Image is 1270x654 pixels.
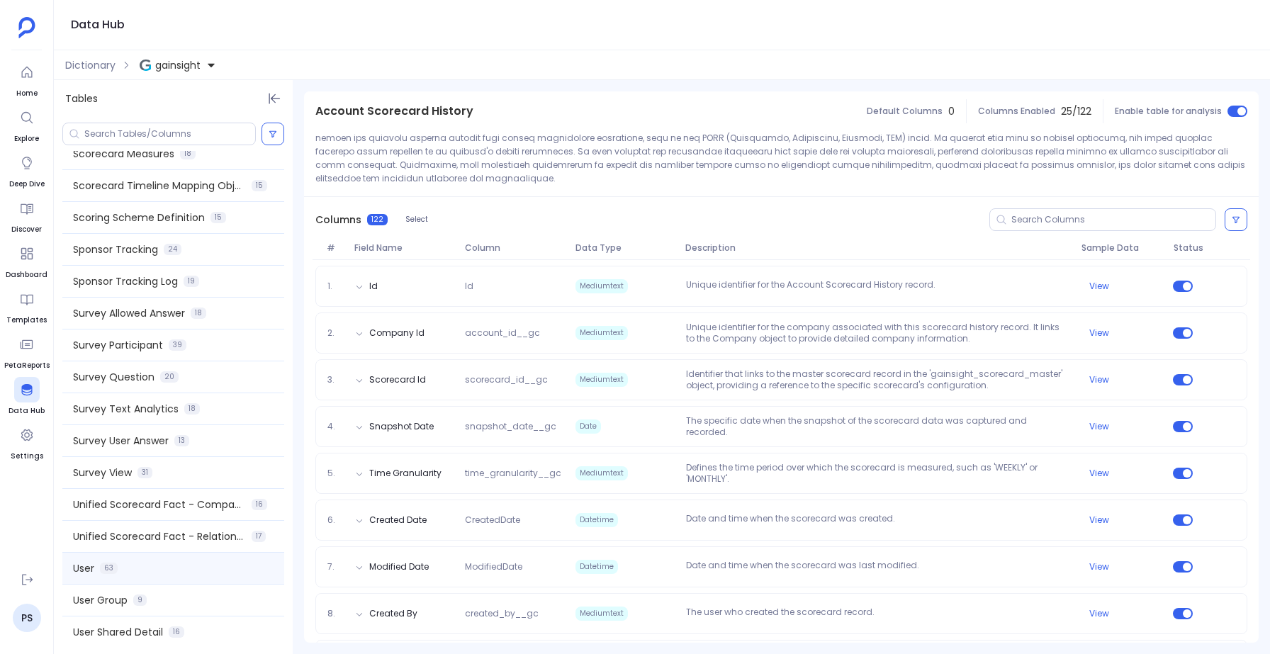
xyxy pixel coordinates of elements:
span: 19 [184,276,199,287]
span: Scorecard Measures [73,147,174,161]
span: 0 [948,104,955,118]
span: Survey Participant [73,338,163,352]
span: Data Type [570,242,680,254]
button: Hide Tables [264,89,284,108]
p: Unique identifier for the Account Scorecard History record. [680,279,1076,293]
span: Datetime [575,560,618,574]
input: Search Columns [1011,214,1215,225]
a: Discover [11,196,42,235]
span: Mediumtext [575,466,628,480]
button: Created Date [369,514,427,526]
span: 3. [322,374,349,385]
span: Default Columns [867,106,943,117]
a: Templates [6,286,47,326]
button: Scorecard Id [369,374,426,385]
span: Data Hub [9,405,45,417]
span: Templates [6,315,47,326]
span: 7. [322,561,349,573]
span: Unified Scorecard Fact - Company [73,497,246,512]
span: User Group [73,593,128,607]
p: Defines the time period over which the scorecard is measured, such as 'WEEKLY' or 'MONTHLY'. [680,462,1076,485]
button: Snapshot Date [369,421,434,432]
span: 18 [184,403,200,415]
p: Date and time when the scorecard was last modified. [680,560,1076,574]
span: Field Name [349,242,459,254]
span: Mediumtext [575,279,628,293]
span: 13 [174,435,189,446]
span: ModifiedDate [459,561,570,573]
p: Date and time when the scorecard was created. [680,513,1076,527]
span: 9 [133,594,147,606]
input: Search Tables/Columns [84,128,255,140]
span: Deep Dive [9,179,45,190]
span: Sample Data [1076,242,1168,254]
span: PetaReports [4,360,50,371]
span: Scoring Scheme Definition [73,210,205,225]
span: gainsight [155,58,201,72]
p: Lore ipsum dolorsit a consecteturad elitse do eiusmodt incidi utlabo, etdolorem aliquaeni ad mini... [315,104,1247,185]
span: Survey Text Analytics [73,402,179,416]
span: 31 [137,467,152,478]
button: View [1089,281,1109,292]
span: Columns Enabled [978,106,1055,117]
span: created_by__gc [459,608,570,619]
span: Sponsor Tracking Log [73,274,178,288]
button: View [1089,327,1109,339]
span: Survey Allowed Answer [73,306,185,320]
span: Mediumtext [575,326,628,340]
a: Dashboard [6,241,47,281]
a: Home [14,60,40,99]
span: 39 [169,339,186,351]
a: PS [13,604,41,632]
span: 8. [322,608,349,619]
button: Created By [369,608,417,619]
p: Identifier that links to the master scorecard record in the 'gainsight_scorecard_master' object, ... [680,368,1076,391]
span: 122 [367,214,388,225]
a: Data Hub [9,377,45,417]
h1: Data Hub [71,15,125,35]
button: Id [369,281,378,292]
button: Modified Date [369,561,429,573]
span: 5. [322,468,349,479]
span: scorecard_id__gc [459,374,570,385]
span: Datetime [575,513,618,527]
span: Dashboard [6,269,47,281]
span: Status [1168,242,1205,254]
button: View [1089,608,1109,619]
button: gainsight [137,54,219,77]
button: Time Granularity [369,468,442,479]
a: Deep Dive [9,150,45,190]
span: User Shared Detail [73,625,163,639]
button: View [1089,468,1109,479]
span: Survey View [73,466,132,480]
span: Survey User Answer [73,434,169,448]
span: Settings [11,451,43,462]
span: Sponsor Tracking [73,242,158,256]
span: 20 [160,371,179,383]
span: Mediumtext [575,373,628,387]
span: Date [575,419,601,434]
span: Dictionary [65,58,116,72]
span: snapshot_date__gc [459,421,570,432]
p: Unique identifier for the company associated with this scorecard history record. It links to the ... [680,322,1076,344]
span: # [321,242,349,254]
span: Survey Question [73,370,154,384]
span: 6. [322,514,349,526]
span: Columns [315,213,361,227]
span: Mediumtext [575,607,628,621]
a: Explore [14,105,40,145]
span: 16 [252,499,267,510]
button: Select [396,210,437,229]
span: 25 / 122 [1061,104,1091,118]
button: View [1089,421,1109,432]
a: PetaReports [4,332,50,371]
span: Description [680,242,1076,254]
a: Settings [11,422,43,462]
button: View [1089,561,1109,573]
p: The specific date when the snapshot of the scorecard data was captured and recorded. [680,415,1076,438]
span: Id [459,281,570,292]
p: The user who created the scorecard record. [680,607,1076,621]
span: 2. [322,327,349,339]
span: Enable table for analysis [1115,106,1222,117]
span: Discover [11,224,42,235]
